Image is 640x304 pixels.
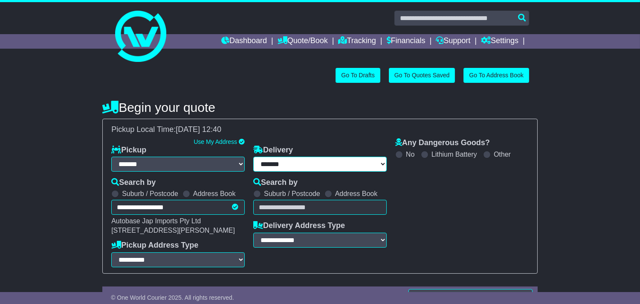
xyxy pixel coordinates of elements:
a: Quote/Book [278,34,328,49]
div: Pickup Local Time: [107,125,533,134]
span: [STREET_ADDRESS][PERSON_NAME] [111,227,235,234]
label: Delivery [253,146,293,155]
label: Search by [111,178,156,187]
button: Increase my warranty / insurance cover [408,289,533,304]
label: Delivery Address Type [253,221,345,231]
label: No [406,150,414,158]
label: Search by [253,178,298,187]
label: Address Book [335,190,378,198]
a: Tracking [339,34,376,49]
label: Any Dangerous Goods? [395,138,490,148]
span: © One World Courier 2025. All rights reserved. [111,294,234,301]
a: Go To Address Book [463,68,529,83]
a: Go To Quotes Saved [389,68,455,83]
a: Use My Address [194,138,237,145]
a: Dashboard [221,34,267,49]
label: Suburb / Postcode [264,190,320,198]
label: Suburb / Postcode [122,190,178,198]
a: Support [436,34,470,49]
a: Go To Drafts [336,68,380,83]
label: Pickup Address Type [111,241,198,250]
label: Lithium Battery [431,150,477,158]
a: Financials [387,34,426,49]
span: [DATE] 12:40 [176,125,221,134]
span: Autobase Jap Imports Pty Ltd [111,217,201,225]
a: Settings [481,34,518,49]
label: Other [494,150,511,158]
label: Pickup [111,146,146,155]
h4: Begin your quote [102,100,538,114]
label: Address Book [193,190,236,198]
